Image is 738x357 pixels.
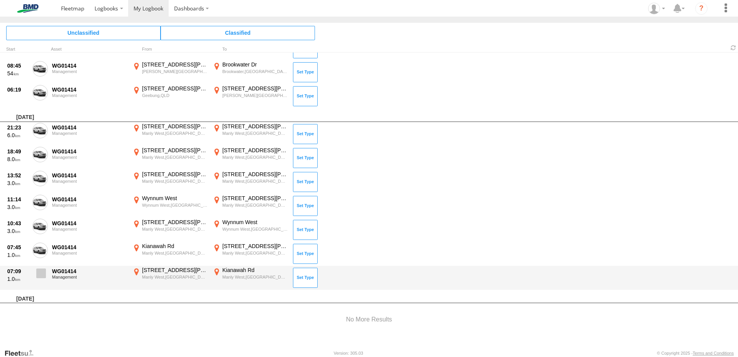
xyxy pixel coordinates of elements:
div: 1.0 [7,275,28,282]
div: 3.0 [7,228,28,235]
div: [STREET_ADDRESS][PERSON_NAME] [142,123,207,130]
label: Click to View Event Location [131,243,208,265]
div: 8.0 [7,156,28,163]
div: [STREET_ADDRESS][PERSON_NAME] [142,61,207,68]
label: Click to View Event Location [131,147,208,169]
div: WG01414 [52,268,127,275]
div: Management [52,69,127,74]
div: 11:14 [7,196,28,203]
span: Click to view Unclassified Trips [6,26,161,40]
div: © Copyright 2025 - [657,351,734,355]
div: 3.0 [7,180,28,187]
div: Manly West,[GEOGRAPHIC_DATA] [142,250,207,256]
label: Click to View Event Location [131,171,208,193]
div: 08:45 [7,62,28,69]
div: Manly West,[GEOGRAPHIC_DATA] [142,178,207,184]
div: Wynnum West [222,219,288,226]
label: Click to View Event Location [212,85,289,107]
div: Wynnum West,[GEOGRAPHIC_DATA] [222,226,288,232]
div: WG01414 [52,148,127,155]
div: Kianawah Rd [142,243,207,250]
div: [STREET_ADDRESS][PERSON_NAME] [222,147,288,154]
button: Click to Set [293,196,318,216]
div: Manly West,[GEOGRAPHIC_DATA] [142,155,207,160]
div: [STREET_ADDRESS][PERSON_NAME] [222,195,288,202]
div: 13:52 [7,172,28,179]
div: 18:49 [7,148,28,155]
label: Click to View Event Location [212,219,289,241]
div: Manly West,[GEOGRAPHIC_DATA] [142,131,207,136]
div: WG01414 [52,124,127,131]
label: Click to View Event Location [212,147,289,169]
div: WG01414 [52,244,127,251]
div: Management [52,203,127,207]
div: [PERSON_NAME][GEOGRAPHIC_DATA][PERSON_NAME],[GEOGRAPHIC_DATA] [222,93,288,98]
label: Click to View Event Location [131,195,208,217]
a: Terms and Conditions [693,351,734,355]
div: [STREET_ADDRESS][PERSON_NAME] [222,171,288,178]
button: Click to Set [293,244,318,264]
span: Refresh [729,44,738,51]
div: Manly West,[GEOGRAPHIC_DATA] [222,202,288,208]
div: 10:43 [7,220,28,227]
div: [STREET_ADDRESS][PERSON_NAME] [142,171,207,178]
label: Click to View Event Location [131,123,208,145]
div: Management [52,131,127,136]
div: 54 [7,70,28,77]
div: Michael Filardo [645,3,668,14]
div: 06:19 [7,86,28,93]
div: 07:45 [7,244,28,251]
div: Manly West,[GEOGRAPHIC_DATA] [222,274,288,280]
button: Click to Set [293,172,318,192]
div: [STREET_ADDRESS][PERSON_NAME] [222,85,288,92]
label: Click to View Event Location [212,267,289,289]
button: Click to Set [293,62,318,82]
div: Management [52,251,127,255]
div: Manly West,[GEOGRAPHIC_DATA] [222,155,288,160]
label: Click to View Event Location [212,243,289,265]
div: Click to Sort [6,48,29,51]
div: 07:09 [7,268,28,275]
i: ? [695,2,708,15]
div: WG01414 [52,196,127,203]
label: Click to View Event Location [212,123,289,145]
div: Brookwater,[GEOGRAPHIC_DATA] [222,69,288,74]
div: Management [52,155,127,160]
div: Kianawah Rd [222,267,288,274]
label: Click to View Event Location [131,267,208,289]
div: [STREET_ADDRESS][PERSON_NAME] [142,147,207,154]
div: [STREET_ADDRESS][PERSON_NAME] [222,123,288,130]
button: Click to Set [293,124,318,144]
div: Wynnum West [142,195,207,202]
button: Click to Set [293,148,318,168]
label: Click to View Event Location [131,61,208,83]
div: WG01414 [52,220,127,227]
div: Manly West,[GEOGRAPHIC_DATA] [142,274,207,280]
div: Manly West,[GEOGRAPHIC_DATA] [142,226,207,232]
div: Geebung,QLD [142,93,207,98]
div: WG01414 [52,172,127,179]
div: [STREET_ADDRESS][PERSON_NAME] [222,243,288,250]
label: Click to View Event Location [131,219,208,241]
button: Click to Set [293,86,318,106]
div: WG01414 [52,86,127,93]
label: Click to View Event Location [131,85,208,107]
div: Brookwater Dr [222,61,288,68]
div: Manly West,[GEOGRAPHIC_DATA] [222,178,288,184]
div: Asset [51,48,128,51]
button: Click to Set [293,220,318,240]
div: Management [52,227,127,231]
label: Click to View Event Location [212,61,289,83]
div: Wynnum West,[GEOGRAPHIC_DATA] [142,202,207,208]
div: Manly West,[GEOGRAPHIC_DATA] [222,131,288,136]
div: WG01414 [52,62,127,69]
div: From [131,48,208,51]
div: To [212,48,289,51]
span: Click to view Classified Trips [161,26,315,40]
div: 1.0 [7,252,28,258]
div: [PERSON_NAME][GEOGRAPHIC_DATA][PERSON_NAME],[GEOGRAPHIC_DATA] [142,69,207,74]
div: [STREET_ADDRESS][PERSON_NAME] [142,219,207,226]
img: bmd-logo.svg [8,4,48,13]
div: 3.0 [7,204,28,211]
div: Management [52,93,127,98]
